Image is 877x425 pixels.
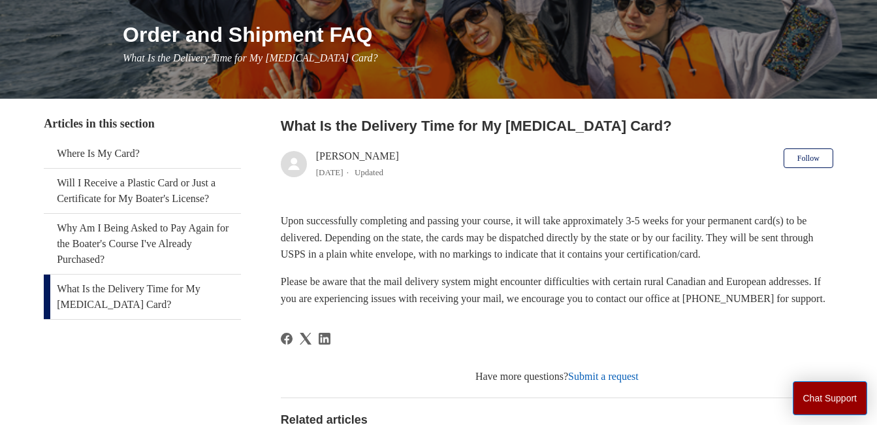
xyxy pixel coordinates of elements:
div: Have more questions? [281,369,833,384]
h2: What Is the Delivery Time for My Boating Card? [281,115,833,137]
a: What Is the Delivery Time for My [MEDICAL_DATA] Card? [44,275,241,319]
svg: Share this page on LinkedIn [319,333,330,345]
span: What Is the Delivery Time for My [MEDICAL_DATA] Card? [123,52,377,63]
p: Please be aware that the mail delivery system might encounter difficulties with certain rural Can... [281,273,833,307]
time: 05/09/2024, 14:28 [316,167,343,177]
a: LinkedIn [319,333,330,345]
li: Updated [355,167,383,177]
p: Upon successfully completing and passing your course, it will take approximately 3-5 weeks for yo... [281,212,833,263]
button: Follow Article [784,148,833,168]
span: Articles in this section [44,117,154,130]
svg: Share this page on X Corp [300,333,311,345]
h1: Order and Shipment FAQ [123,19,833,50]
a: Where Is My Card? [44,139,241,168]
a: Will I Receive a Plastic Card or Just a Certificate for My Boater's License? [44,169,241,213]
button: Chat Support [793,381,868,415]
a: Facebook [281,333,293,345]
a: Submit a request [568,371,639,382]
a: Why Am I Being Asked to Pay Again for the Boater's Course I've Already Purchased? [44,214,241,274]
a: X Corp [300,333,311,345]
div: [PERSON_NAME] [316,148,399,180]
svg: Share this page on Facebook [281,333,293,345]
